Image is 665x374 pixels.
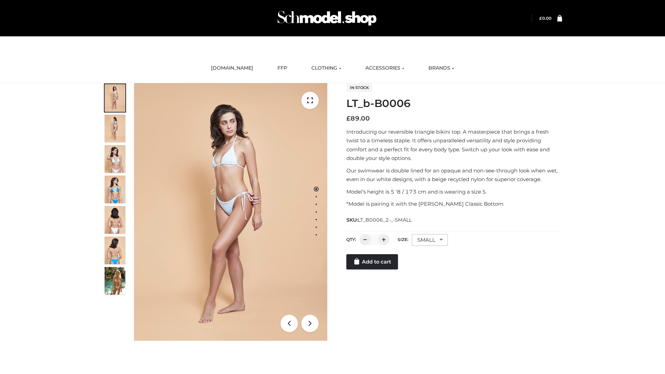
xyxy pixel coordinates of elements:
a: BRANDS [423,61,459,76]
img: ArielClassicBikiniTop_CloudNine_AzureSky_OW114ECO_2-scaled.jpg [105,115,125,142]
img: ArielClassicBikiniTop_CloudNine_AzureSky_OW114ECO_4-scaled.jpg [105,176,125,203]
span: SKU: [346,216,413,224]
img: ArielClassicBikiniTop_CloudNine_AzureSky_OW114ECO_7-scaled.jpg [105,206,125,234]
img: Schmodel Admin 964 [275,5,379,32]
div: SMALL [412,234,448,246]
a: ACCESSORIES [360,61,409,76]
span: In stock [346,83,372,92]
img: Arieltop_CloudNine_AzureSky2.jpg [105,267,125,295]
a: £0.00 [539,16,551,21]
p: *Model is pairing it with the [PERSON_NAME] Classic Bottom [346,199,562,208]
a: Add to cart [346,254,398,269]
p: Model’s height is 5 ‘8 / 173 cm and is wearing a size S. [346,187,562,196]
bdi: 89.00 [346,115,370,122]
img: ArielClassicBikiniTop_CloudNine_AzureSky_OW114ECO_1 [134,83,327,341]
label: QTY: [346,237,356,242]
img: ArielClassicBikiniTop_CloudNine_AzureSky_OW114ECO_8-scaled.jpg [105,237,125,264]
label: Size: [398,237,408,242]
img: ArielClassicBikiniTop_CloudNine_AzureSky_OW114ECO_1-scaled.jpg [105,84,125,112]
span: £ [346,115,351,122]
a: [DOMAIN_NAME] [206,61,258,76]
span: LT_B0006_2-_-SMALL [358,217,412,223]
p: Introducing our reversible triangle bikini top. A masterpiece that brings a fresh twist to a time... [346,127,562,163]
img: ArielClassicBikiniTop_CloudNine_AzureSky_OW114ECO_3-scaled.jpg [105,145,125,173]
a: FFP [272,61,292,76]
h1: LT_b-B0006 [346,97,562,110]
bdi: 0.00 [539,16,551,21]
a: CLOTHING [306,61,346,76]
p: Our swimwear is double lined for an opaque and non-see-through look when wet, even in our white d... [346,166,562,184]
span: £ [539,16,542,21]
